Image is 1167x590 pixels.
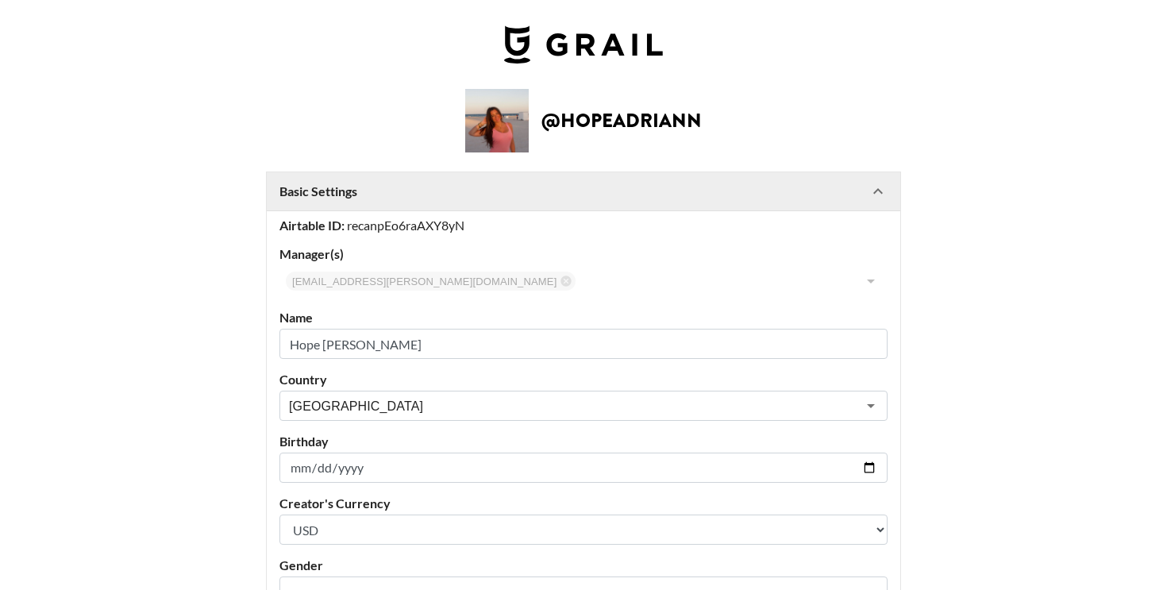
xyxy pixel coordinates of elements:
[279,218,888,233] div: recanpEo6raAXY8yN
[279,496,888,511] label: Creator's Currency
[279,434,888,449] label: Birthday
[279,183,357,199] strong: Basic Settings
[504,25,663,64] img: Grail Talent Logo
[279,246,888,262] label: Manager(s)
[279,372,888,388] label: Country
[465,89,529,152] img: Creator
[279,310,888,326] label: Name
[267,172,900,210] div: Basic Settings
[541,111,702,130] h2: @ hopeadriann
[279,218,345,233] strong: Airtable ID:
[860,395,882,417] button: Open
[279,557,888,573] label: Gender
